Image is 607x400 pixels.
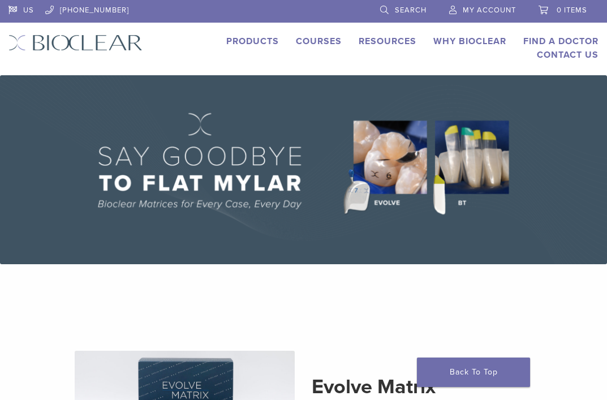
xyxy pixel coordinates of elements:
[417,358,530,387] a: Back To Top
[463,6,516,15] span: My Account
[395,6,427,15] span: Search
[8,35,143,51] img: Bioclear
[359,36,416,47] a: Resources
[296,36,342,47] a: Courses
[523,36,599,47] a: Find A Doctor
[537,49,599,61] a: Contact Us
[226,36,279,47] a: Products
[433,36,506,47] a: Why Bioclear
[557,6,587,15] span: 0 items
